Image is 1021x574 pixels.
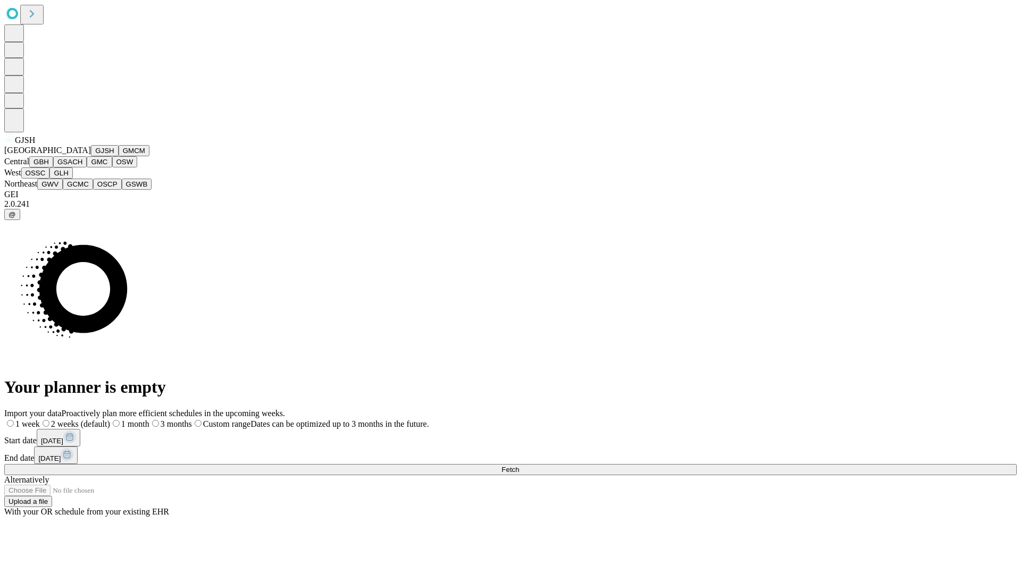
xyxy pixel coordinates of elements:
button: OSW [112,156,138,167]
input: Custom rangeDates can be optimized up to 3 months in the future. [195,420,202,427]
button: OSCP [93,179,122,190]
button: GSACH [53,156,87,167]
input: 1 week [7,420,14,427]
span: @ [9,210,16,218]
input: 2 weeks (default) [43,420,49,427]
span: With your OR schedule from your existing EHR [4,507,169,516]
span: 3 months [161,419,192,428]
div: Start date [4,429,1017,446]
button: GWV [37,179,63,190]
span: Proactively plan more efficient schedules in the upcoming weeks. [62,409,285,418]
button: Upload a file [4,496,52,507]
button: OSSC [21,167,50,179]
span: [GEOGRAPHIC_DATA] [4,146,91,155]
button: @ [4,209,20,220]
div: End date [4,446,1017,464]
span: 2 weeks (default) [51,419,110,428]
span: Import your data [4,409,62,418]
span: Custom range [203,419,250,428]
div: GEI [4,190,1017,199]
button: GCMC [63,179,93,190]
span: Dates can be optimized up to 3 months in the future. [250,419,429,428]
span: Alternatively [4,475,49,484]
button: [DATE] [34,446,78,464]
button: GBH [29,156,53,167]
span: Northeast [4,179,37,188]
span: West [4,168,21,177]
span: Central [4,157,29,166]
button: GSWB [122,179,152,190]
button: Fetch [4,464,1017,475]
input: 3 months [152,420,159,427]
h1: Your planner is empty [4,377,1017,397]
span: Fetch [501,466,519,474]
button: GJSH [91,145,119,156]
button: GLH [49,167,72,179]
div: 2.0.241 [4,199,1017,209]
input: 1 month [113,420,120,427]
button: GMCM [119,145,149,156]
button: GMC [87,156,112,167]
span: [DATE] [41,437,63,445]
span: 1 month [121,419,149,428]
span: 1 week [15,419,40,428]
span: [DATE] [38,454,61,462]
span: GJSH [15,136,35,145]
button: [DATE] [37,429,80,446]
